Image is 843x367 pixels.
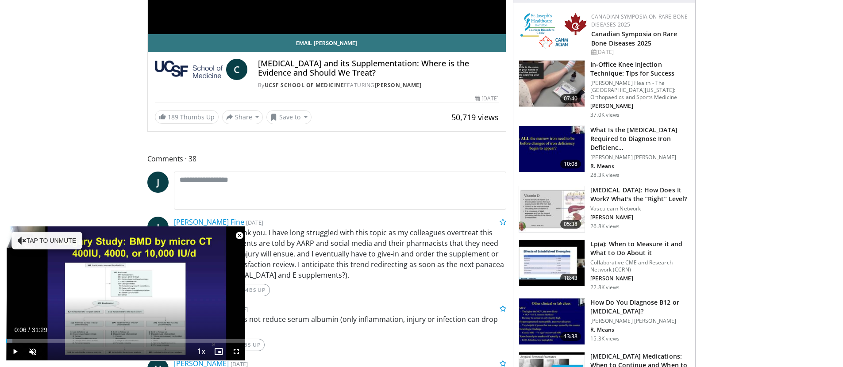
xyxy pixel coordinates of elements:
button: Close [231,226,248,245]
a: J [147,172,169,193]
a: UCSF School of Medicine [265,81,344,89]
img: 172d2151-0bab-4046-8dbc-7c25e5ef1d9f.150x105_q85_crop-smart_upscale.jpg [519,298,585,344]
div: [DATE] [591,48,688,56]
a: [PERSON_NAME] Fine [174,217,244,227]
p: [MEDICAL_DATA] does not reduce serum albumin (only inflammation, injury or infection can drop alb... [174,314,507,335]
span: 18:43 [560,274,581,283]
a: C [226,59,247,80]
p: R. Means [590,326,690,333]
div: By FEATURING [258,81,499,89]
p: 28.3K views [590,172,620,179]
span: 10:08 [560,160,581,168]
button: Share [222,110,263,124]
img: 9b54ede4-9724-435c-a780-8950048db540.150x105_q85_crop-smart_upscale.jpg [519,61,585,107]
div: Progress Bar [6,339,245,343]
a: Canadian Symposia on Rare Bone Diseases 2025 [591,13,688,28]
p: 22.8K views [590,284,620,291]
small: [DATE] [231,305,248,313]
span: 31:29 [32,326,47,333]
button: Enable picture-in-picture mode [210,343,227,360]
video-js: Video Player [6,226,245,361]
img: UCSF School of Medicine [155,59,223,80]
div: [DATE] [475,95,499,103]
p: [PERSON_NAME] [590,275,690,282]
a: [PERSON_NAME] [375,81,422,89]
a: Email [PERSON_NAME] [148,34,506,52]
img: 7a20132b-96bf-405a-bedd-783937203c38.150x105_q85_crop-smart_upscale.jpg [519,240,585,286]
p: [PERSON_NAME] [PERSON_NAME] [590,317,690,325]
p: [PERSON_NAME] [PERSON_NAME] [590,154,690,161]
small: [DATE] [246,218,263,226]
button: Playback Rate [192,343,210,360]
p: Collaborative CME and Research Network (CCRN) [590,259,690,273]
p: 26.8K views [590,223,620,230]
p: R. Means [590,163,690,170]
p: [PERSON_NAME] Health - The [GEOGRAPHIC_DATA][US_STATE]: Orthopaedics and Sports Medicine [590,80,690,101]
button: Unmute [24,343,42,360]
img: 8daf03b8-df50-44bc-88e2-7c154046af55.150x105_q85_crop-smart_upscale.jpg [519,186,585,232]
span: 0:06 [14,326,26,333]
button: Fullscreen [227,343,245,360]
span: 07:40 [560,94,581,103]
p: Excellent review. Thank you. I have long struggled with this topic as my colleagues overtreat thi... [174,227,507,280]
p: [PERSON_NAME] [590,214,690,221]
h3: Lp(a): When to Measure it and What to Do About it [590,240,690,257]
span: 05:38 [560,220,581,229]
span: Comments 38 [147,153,507,164]
button: Tap to unmute [12,232,82,249]
h3: In-Office Knee Injection Technique: Tips for Success [590,60,690,78]
span: 189 [168,113,178,121]
span: 50,719 views [451,112,499,122]
img: 59b7dea3-8883-45d6-a110-d30c6cb0f321.png.150x105_q85_autocrop_double_scale_upscale_version-0.2.png [520,13,587,49]
a: 10:08 What Is the [MEDICAL_DATA] Required to Diagnose Iron Deficienc… [PERSON_NAME] [PERSON_NAME]... [519,126,690,179]
button: Save to [266,110,312,124]
a: 13:38 How Do You Diagnose B12 or [MEDICAL_DATA]? [PERSON_NAME] [PERSON_NAME] R. Means 15.3K views [519,298,690,345]
p: 15.3K views [590,335,620,342]
a: 189 Thumbs Up [155,110,219,124]
a: 05:38 [MEDICAL_DATA]: How Does It Work? What's the “Right” Level? Vasculearn Network [PERSON_NAME... [519,186,690,233]
a: Canadian Symposia on Rare Bone Diseases 2025 [591,30,677,47]
img: 15adaf35-b496-4260-9f93-ea8e29d3ece7.150x105_q85_crop-smart_upscale.jpg [519,126,585,172]
h4: [MEDICAL_DATA] and its Supplementation: Where is the Evidence and Should We Treat? [258,59,499,78]
h3: What Is the [MEDICAL_DATA] Required to Diagnose Iron Deficienc… [590,126,690,152]
p: [PERSON_NAME] [590,103,690,110]
p: Vasculearn Network [590,205,690,212]
p: 37.0K views [590,111,620,119]
a: 07:40 In-Office Knee Injection Technique: Tips for Success [PERSON_NAME] Health - The [GEOGRAPHIC... [519,60,690,119]
button: Play [6,343,24,360]
span: 13:38 [560,332,581,341]
span: / [28,326,30,333]
h3: [MEDICAL_DATA]: How Does It Work? What's the “Right” Level? [590,186,690,203]
h3: How Do You Diagnose B12 or [MEDICAL_DATA]? [590,298,690,316]
a: 18:43 Lp(a): When to Measure it and What to Do About it Collaborative CME and Research Network (C... [519,240,690,291]
a: J [147,217,169,238]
